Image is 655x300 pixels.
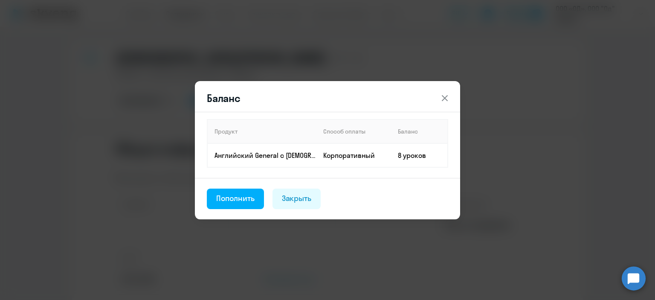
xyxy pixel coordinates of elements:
[216,193,255,204] div: Пополнить
[195,91,460,105] header: Баланс
[214,151,316,160] p: Английский General с [DEMOGRAPHIC_DATA] преподавателем
[391,143,448,167] td: 8 уроков
[272,189,321,209] button: Закрыть
[316,119,391,143] th: Способ оплаты
[391,119,448,143] th: Баланс
[316,143,391,167] td: Корпоративный
[207,189,264,209] button: Пополнить
[282,193,312,204] div: Закрыть
[207,119,316,143] th: Продукт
